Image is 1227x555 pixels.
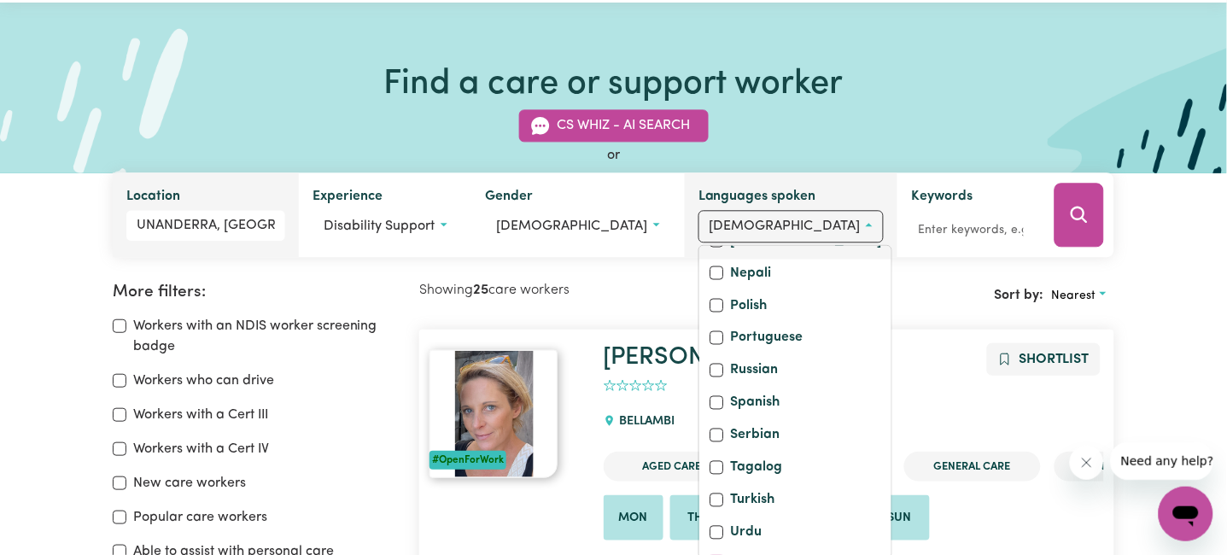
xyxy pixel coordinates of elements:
[486,211,671,243] button: Worker gender preference
[730,328,803,352] label: Portuguese
[113,283,399,302] h2: More filters:
[1052,289,1096,302] span: Nearest
[133,371,274,391] label: Workers who can drive
[133,405,268,425] label: Workers with a Cert III
[604,345,801,370] a: [PERSON_NAME]
[730,393,780,417] label: Spanish
[126,211,285,242] input: Enter a suburb
[730,360,778,384] label: Russian
[604,452,740,482] li: Aged Care
[730,425,780,449] label: Serbian
[730,458,782,482] label: Tagalog
[730,490,774,514] label: Turkish
[1055,452,1191,482] li: Mental Health
[1055,184,1104,248] button: Search
[133,507,267,528] label: Popular care workers
[519,110,709,143] button: CS Whiz - AI Search
[313,211,458,243] button: Worker experience options
[698,187,816,211] label: Languages spoken
[698,211,884,243] button: Worker language preferences
[1044,283,1114,309] button: Sort search results
[987,343,1101,376] button: Add to shortlist
[995,289,1044,302] span: Sort by:
[133,439,269,459] label: Workers with a Cert IV
[324,220,435,234] span: Disability support
[126,187,180,211] label: Location
[730,231,881,254] label: [DEMOGRAPHIC_DATA]
[604,495,663,541] li: Available on Mon
[133,316,399,357] label: Workers with an NDIS worker screening badge
[419,283,767,299] h2: Showing care workers
[113,146,1115,166] div: or
[730,295,767,319] label: Polish
[670,495,730,541] li: Available on Thu
[429,350,558,478] img: View Lara's profile
[1111,442,1213,480] iframe: Message from company
[604,399,686,445] div: BELLAMBI
[1019,353,1090,366] span: Shortlist
[911,218,1031,244] input: Enter keywords, e.g. full name, interests
[911,187,973,211] label: Keywords
[313,187,383,211] label: Experience
[383,64,844,105] h1: Find a care or support worker
[133,473,246,494] label: New care workers
[730,263,771,287] label: Nepali
[1159,487,1213,541] iframe: Button to launch messaging window
[904,452,1041,482] li: General Care
[870,495,930,541] li: Available on Sun
[497,220,648,234] span: [DEMOGRAPHIC_DATA]
[429,451,506,470] div: #OpenForWork
[604,377,668,396] div: add rating by typing an integer from 0 to 5 or pressing arrow keys
[429,350,583,478] a: Lara#OpenForWork
[1070,446,1104,480] iframe: Close message
[473,283,488,297] b: 25
[710,220,861,234] span: [DEMOGRAPHIC_DATA]
[730,523,762,546] label: Urdu
[10,12,103,26] span: Need any help?
[486,187,534,211] label: Gender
